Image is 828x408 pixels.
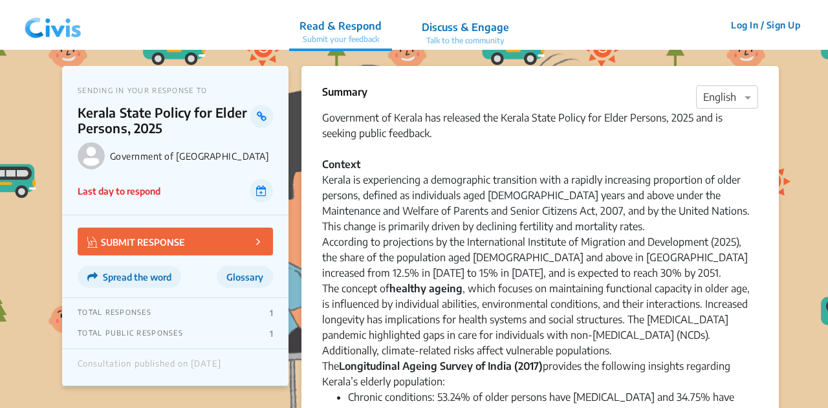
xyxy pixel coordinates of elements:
[389,282,463,295] strong: healthy ageing
[78,266,181,288] button: Spread the word
[78,86,273,94] p: SENDING IN YOUR RESPONSE TO
[300,18,382,34] p: Read & Respond
[78,105,250,136] p: Kerala State Policy for Elder Persons, 2025
[87,237,98,248] img: Vector.jpg
[103,272,171,283] span: Spread the word
[723,15,809,35] button: Log In / Sign Up
[226,272,263,283] span: Glossary
[87,234,185,249] p: SUBMIT RESPONSE
[78,184,160,198] p: Last day to respond
[322,84,367,100] p: Summary
[19,6,87,45] img: navlogo.png
[110,151,273,162] p: Government of [GEOGRAPHIC_DATA]
[422,19,509,35] p: Discuss & Engage
[270,328,273,339] p: 1
[78,328,183,339] p: TOTAL PUBLIC RESPONSES
[78,142,105,169] img: Government of Kerala logo
[270,308,273,318] p: 1
[78,228,273,255] button: SUBMIT RESPONSE
[339,360,543,372] strong: Longitudinal Ageing Survey of India (2017)
[300,34,382,45] p: Submit your feedback
[217,266,273,288] button: Glossary
[322,158,360,171] strong: Context
[322,110,758,389] div: Government of Kerala has released the Kerala State Policy for Elder Persons, 2025 and is seeking ...
[422,35,509,47] p: Talk to the community
[78,308,151,318] p: TOTAL RESPONSES
[78,359,221,376] div: Consultation published on [DATE]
